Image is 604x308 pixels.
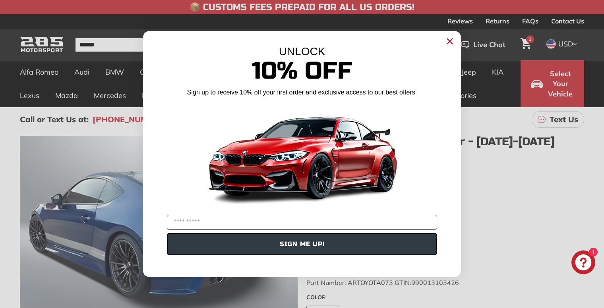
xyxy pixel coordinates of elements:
[279,45,325,58] span: UNLOCK
[167,233,437,255] button: SIGN ME UP!
[167,215,437,230] input: YOUR EMAIL
[443,35,456,48] button: Close dialog
[569,250,598,276] inbox-online-store-chat: Shopify online store chat
[187,89,417,96] span: Sign up to receive 10% off your first order and exclusive access to our best offers.
[252,56,352,85] span: 10% Off
[203,100,401,212] img: Banner showing BMW 4 Series Body kit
